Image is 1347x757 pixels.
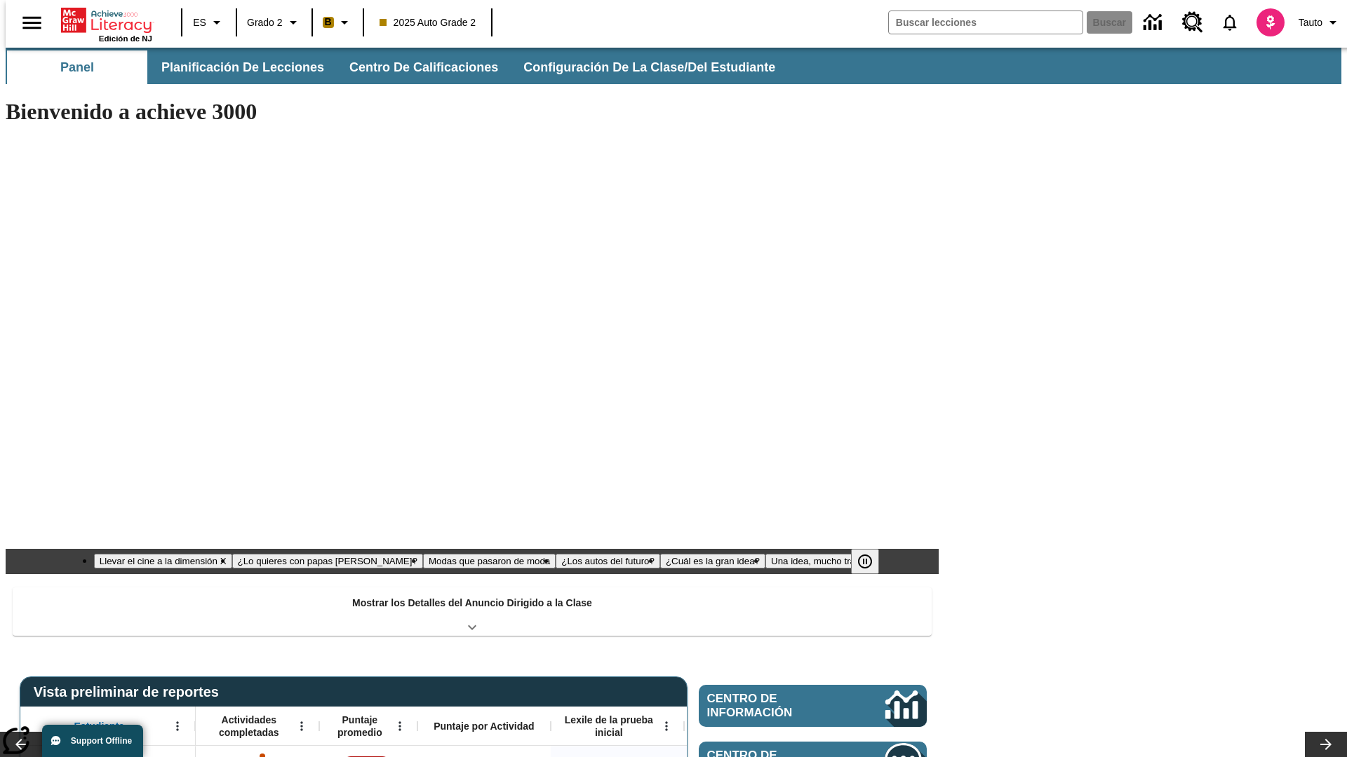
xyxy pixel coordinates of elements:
span: Actividades completadas [203,714,295,739]
h1: Bienvenido a achieve 3000 [6,99,939,125]
button: Configuración de la clase/del estudiante [512,50,786,84]
img: avatar image [1256,8,1285,36]
button: Diapositiva 1 Llevar el cine a la dimensión X [94,554,232,568]
button: Grado: Grado 2, Elige un grado [241,10,307,35]
div: Portada [61,5,152,43]
button: Abrir menú [389,716,410,737]
span: Vista preliminar de reportes [34,684,226,700]
a: Notificaciones [1212,4,1248,41]
button: Pausar [851,549,879,574]
button: Diapositiva 5 ¿Cuál es la gran idea? [660,554,765,568]
span: Puntaje promedio [326,714,394,739]
span: Lexile de la prueba inicial [558,714,660,739]
button: Centro de calificaciones [338,50,509,84]
button: Planificación de lecciones [150,50,335,84]
button: Abrir menú [167,716,188,737]
span: Tauto [1299,15,1322,30]
button: Diapositiva 3 Modas que pasaron de moda [423,554,556,568]
p: Mostrar los Detalles del Anuncio Dirigido a la Clase [352,596,592,611]
span: B [325,13,332,31]
div: Mostrar los Detalles del Anuncio Dirigido a la Clase [13,587,932,636]
span: Support Offline [71,736,132,746]
span: Estudiante [74,720,125,732]
div: Subbarra de navegación [6,50,788,84]
a: Centro de información [1135,4,1174,42]
a: Portada [61,6,152,34]
button: Support Offline [42,725,143,757]
button: Panel [7,50,147,84]
span: Centro de información [707,692,838,720]
div: Subbarra de navegación [6,48,1341,84]
input: Buscar campo [889,11,1083,34]
button: Diapositiva 6 Una idea, mucho trabajo [765,554,878,568]
div: Pausar [851,549,893,574]
a: Centro de recursos, Se abrirá en una pestaña nueva. [1174,4,1212,41]
a: Centro de información [699,685,927,727]
button: Abrir el menú lateral [11,2,53,43]
button: Escoja un nuevo avatar [1248,4,1293,41]
span: ES [193,15,206,30]
button: Diapositiva 4 ¿Los autos del futuro? [556,554,660,568]
button: Abrir menú [291,716,312,737]
button: Diapositiva 2 ¿Lo quieres con papas fritas? [232,554,423,568]
span: Grado 2 [247,15,283,30]
body: Máximo 600 caracteres Presiona Escape para desactivar la barra de herramientas Presiona Alt + F10... [6,11,205,24]
button: Perfil/Configuración [1293,10,1347,35]
button: Abrir menú [656,716,677,737]
button: Boost El color de la clase es anaranjado claro. Cambiar el color de la clase. [317,10,358,35]
span: Puntaje por Actividad [434,720,534,732]
span: 2025 Auto Grade 2 [380,15,476,30]
button: Lenguaje: ES, Selecciona un idioma [187,10,232,35]
button: Carrusel de lecciones, seguir [1305,732,1347,757]
span: Edición de NJ [99,34,152,43]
